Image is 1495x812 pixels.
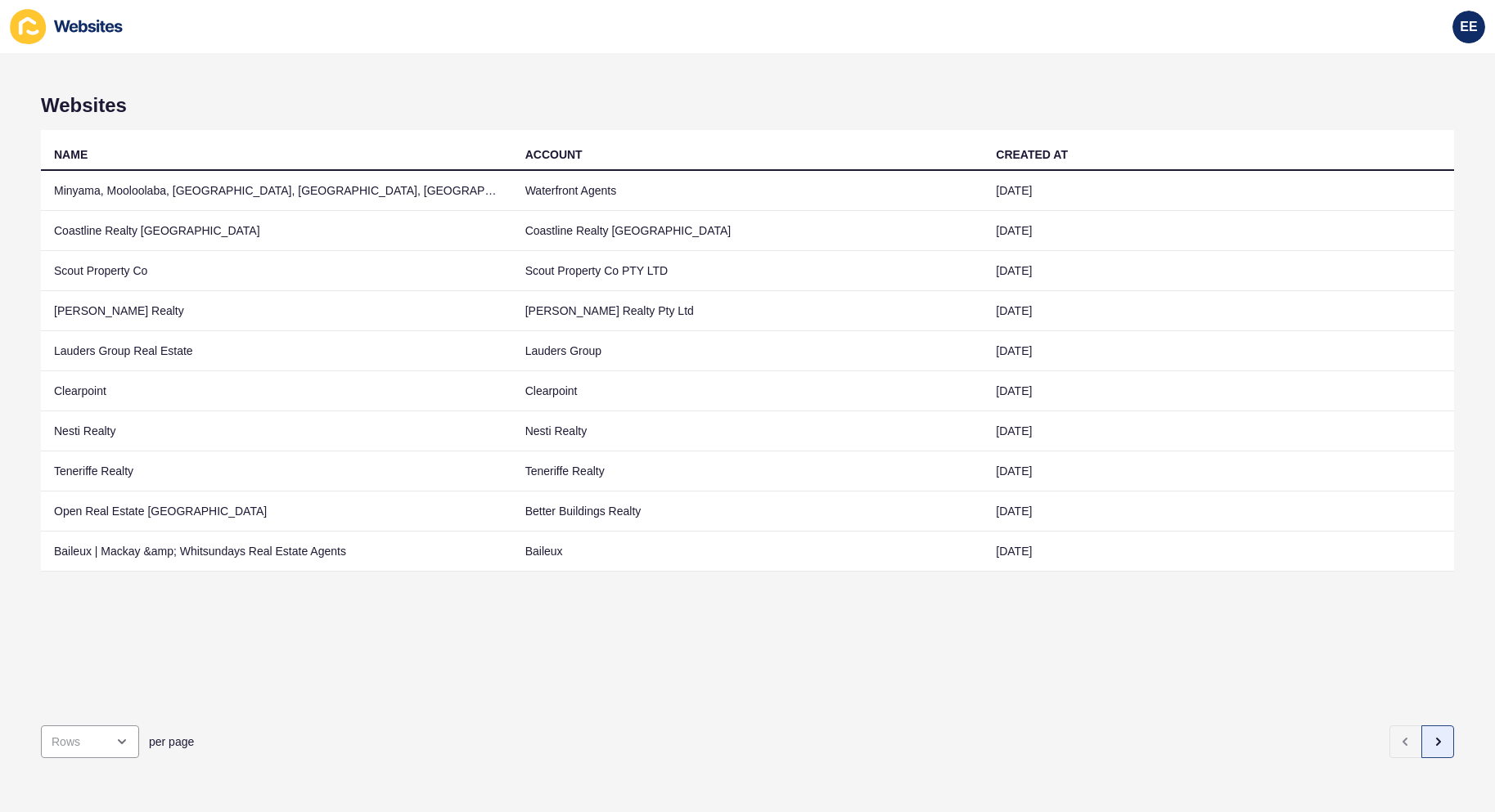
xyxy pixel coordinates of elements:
td: Clearpoint [41,371,512,411]
td: [PERSON_NAME] Realty [41,291,512,331]
td: Clearpoint [512,371,984,411]
td: [DATE] [983,291,1454,331]
td: [DATE] [983,251,1454,291]
td: Minyama, Mooloolaba, [GEOGRAPHIC_DATA], [GEOGRAPHIC_DATA], [GEOGRAPHIC_DATA], Real Estate [41,171,512,211]
td: [DATE] [983,211,1454,251]
span: EE [1460,19,1477,35]
td: Better Buildings Realty [512,491,984,532]
td: [DATE] [983,411,1454,451]
span: per page [149,733,194,750]
h1: Websites [41,94,1454,117]
div: CREATED AT [996,146,1068,163]
td: Waterfront Agents [512,171,984,211]
td: Open Real Estate [GEOGRAPHIC_DATA] [41,491,512,532]
td: [DATE] [983,532,1454,572]
div: ACCOUNT [525,146,583,163]
td: [DATE] [983,371,1454,411]
td: Coastline Realty [GEOGRAPHIC_DATA] [41,211,512,251]
td: Nesti Realty [512,411,984,451]
div: open menu [41,725,139,758]
td: Coastline Realty [GEOGRAPHIC_DATA] [512,211,984,251]
td: Scout Property Co [41,251,512,291]
td: [DATE] [983,331,1454,371]
td: Lauders Group [512,331,984,371]
td: Teneriffe Realty [512,451,984,491]
td: Teneriffe Realty [41,451,512,491]
td: [PERSON_NAME] Realty Pty Ltd [512,291,984,331]
div: NAME [54,146,88,163]
td: [DATE] [983,491,1454,532]
td: Nesti Realty [41,411,512,451]
td: Lauders Group Real Estate [41,331,512,371]
td: Scout Property Co PTY LTD [512,251,984,291]
td: [DATE] [983,171,1454,211]
td: Baileux [512,532,984,572]
td: Baileux | Mackay &amp; Whitsundays Real Estate Agents [41,532,512,572]
td: [DATE] [983,451,1454,491]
